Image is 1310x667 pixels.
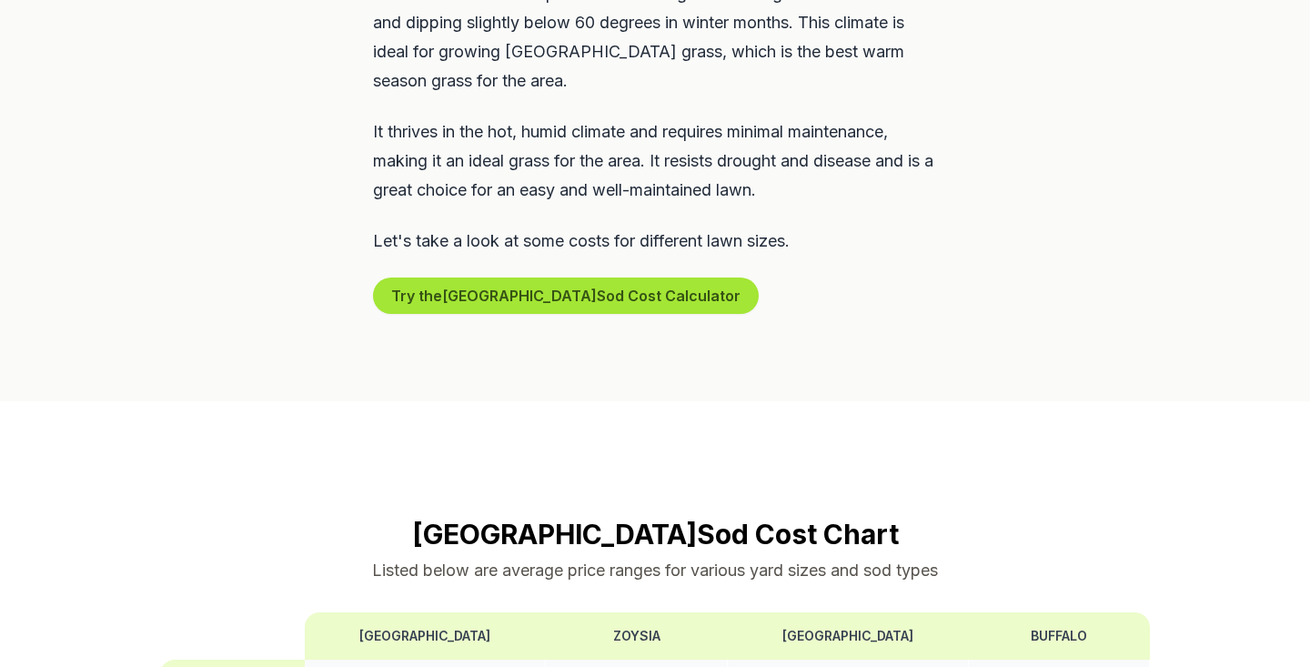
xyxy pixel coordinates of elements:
th: [GEOGRAPHIC_DATA] [728,612,969,660]
button: Try the[GEOGRAPHIC_DATA]Sod Cost Calculator [373,278,759,314]
th: Zoysia [546,612,728,660]
th: Buffalo [969,612,1150,660]
p: It thrives in the hot, humid climate and requires minimal maintenance, making it an ideal grass f... [373,117,937,205]
p: Listed below are average price ranges for various yard sizes and sod types [160,558,1150,583]
p: Let's take a look at some costs for different lawn sizes. [373,227,937,256]
h2: [GEOGRAPHIC_DATA] Sod Cost Chart [160,518,1150,551]
th: [GEOGRAPHIC_DATA] [305,612,546,660]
